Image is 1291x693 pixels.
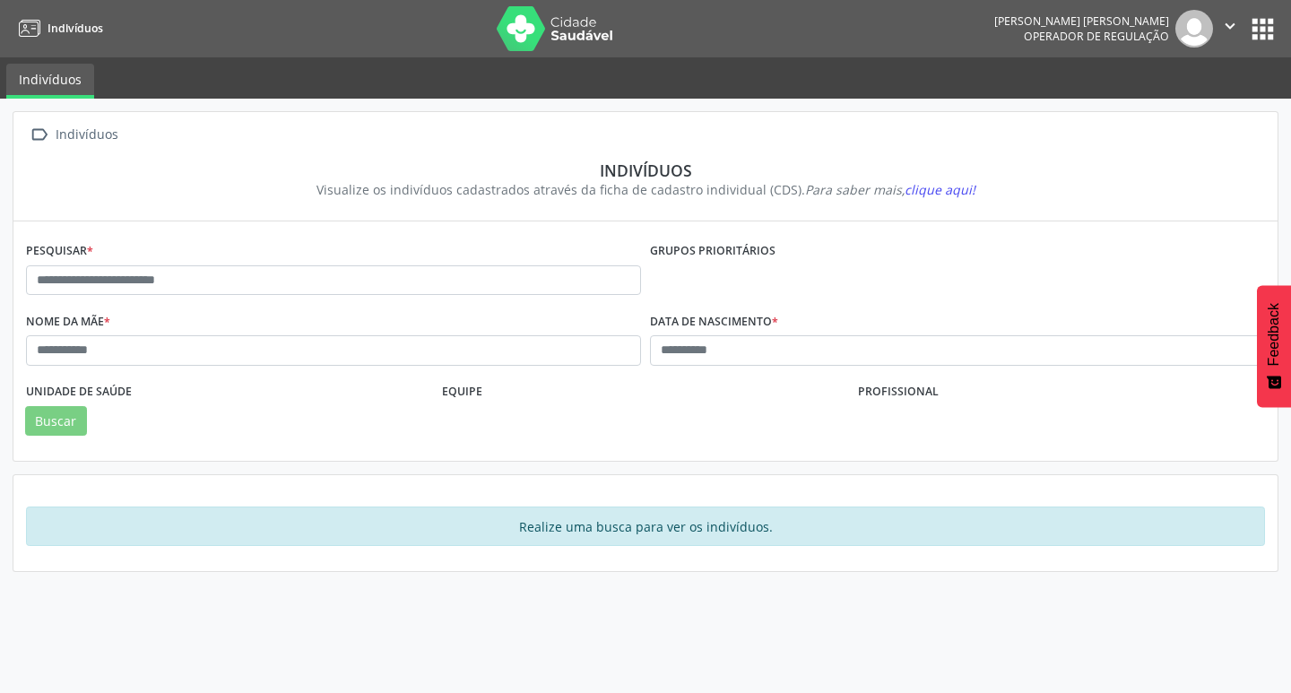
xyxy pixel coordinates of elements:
[905,181,975,198] span: clique aqui!
[442,378,482,406] label: Equipe
[1024,29,1169,44] span: Operador de regulação
[1266,303,1282,366] span: Feedback
[1175,10,1213,48] img: img
[1220,16,1240,36] i: 
[25,406,87,437] button: Buscar
[858,378,939,406] label: Profissional
[48,21,103,36] span: Indivíduos
[26,122,121,148] a:  Indivíduos
[39,160,1252,180] div: Indivíduos
[52,122,121,148] div: Indivíduos
[39,180,1252,199] div: Visualize os indivíduos cadastrados através da ficha de cadastro individual (CDS).
[26,122,52,148] i: 
[1247,13,1278,45] button: apps
[13,13,103,43] a: Indivíduos
[650,238,775,265] label: Grupos prioritários
[994,13,1169,29] div: [PERSON_NAME] [PERSON_NAME]
[26,507,1265,546] div: Realize uma busca para ver os indivíduos.
[650,308,778,335] label: Data de nascimento
[1213,10,1247,48] button: 
[805,181,975,198] i: Para saber mais,
[26,378,132,406] label: Unidade de saúde
[6,64,94,99] a: Indivíduos
[26,308,110,335] label: Nome da mãe
[1257,285,1291,407] button: Feedback - Mostrar pesquisa
[26,238,93,265] label: Pesquisar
